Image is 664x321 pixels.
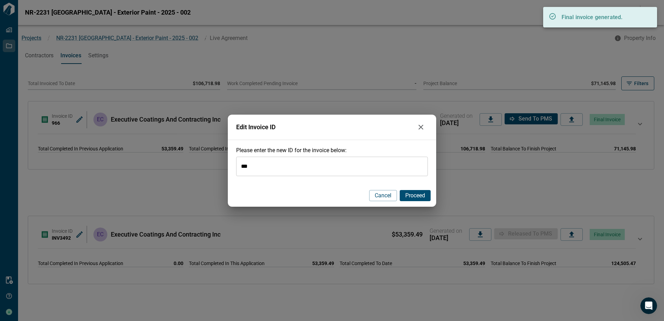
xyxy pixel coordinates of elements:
p: Final invoice generated. [562,13,645,22]
button: Proceed [400,190,431,201]
iframe: Intercom live chat [640,297,657,314]
span: Edit Invoice ID [236,124,414,131]
span: Please enter the new ID for the invoice below: [236,147,347,154]
span: Proceed [405,192,425,199]
span: Cancel [375,192,391,199]
button: Cancel [369,190,397,201]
